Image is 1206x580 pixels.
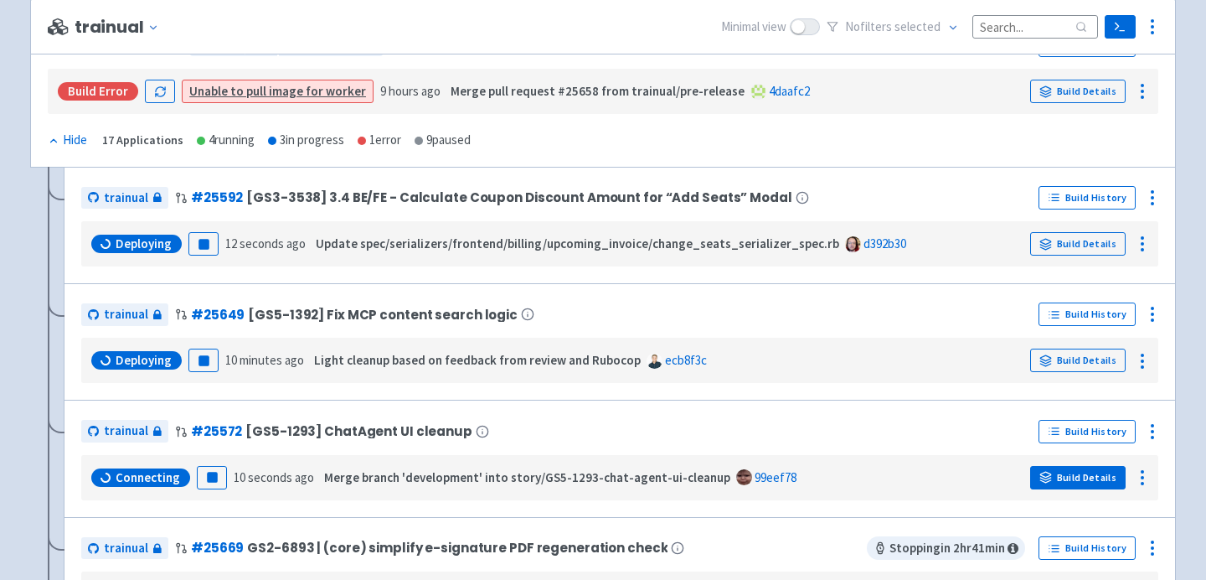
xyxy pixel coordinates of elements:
[225,352,304,368] time: 10 minutes ago
[755,469,796,485] a: 99eef78
[189,83,366,99] a: Unable to pull image for worker
[116,236,172,252] span: Deploying
[1030,349,1126,372] a: Build Details
[380,83,441,99] time: 9 hours ago
[104,189,148,208] span: trainual
[314,352,641,368] strong: Light cleanup based on feedback from review and Rubocop
[81,303,168,326] a: trainual
[48,131,87,150] div: Hide
[845,18,941,37] span: No filter s
[197,131,255,150] div: 4 running
[1030,232,1126,256] a: Build Details
[104,305,148,324] span: trainual
[191,422,242,440] a: #25572
[894,18,941,34] span: selected
[58,82,138,101] div: Build Error
[75,18,166,37] button: trainual
[248,308,518,322] span: [GS5-1392] Fix MCP content search logic
[191,306,245,324] a: #25649
[358,131,401,150] div: 1 error
[769,83,810,99] a: 4daafc2
[225,236,306,251] time: 12 seconds ago
[665,352,707,368] a: ecb8f3c
[246,190,791,205] span: [GS3-3538] 3.4 BE/FE - Calculate Coupon Discount Amount for “Add Seats” Modal
[415,131,471,150] div: 9 paused
[188,349,219,372] button: Pause
[268,131,344,150] div: 3 in progress
[1030,466,1126,489] a: Build Details
[234,469,314,485] time: 10 seconds ago
[102,131,183,150] div: 17 Applications
[324,469,730,485] strong: Merge branch 'development' into story/GS5-1293-chat-agent-ui-cleanup
[721,18,786,37] span: Minimal view
[116,469,180,486] span: Connecting
[1105,15,1136,39] a: Terminal
[1038,420,1136,443] a: Build History
[867,536,1025,560] span: Stopping in 2 hr 41 min
[451,83,745,99] strong: Merge pull request #25658 from trainual/pre-release
[245,424,472,438] span: [GS5-1293] ChatAgent UI cleanup
[48,131,89,150] button: Hide
[188,232,219,256] button: Pause
[1038,303,1136,326] a: Build History
[972,15,1098,38] input: Search...
[197,466,227,489] button: Pause
[191,189,243,206] a: #25592
[863,236,906,251] a: d392b30
[104,422,148,441] span: trainual
[81,537,168,560] a: trainual
[81,187,168,210] a: trainual
[191,539,244,557] a: #25669
[247,541,667,555] span: GS2-6893 | (core) simplify e-signature PDF regeneration check
[81,420,168,443] a: trainual
[104,539,148,558] span: trainual
[316,236,839,251] strong: Update spec/serializers/frontend/billing/upcoming_invoice/change_seats_serializer_spec.rb
[1038,536,1136,560] a: Build History
[116,352,172,369] span: Deploying
[1038,186,1136,210] a: Build History
[1030,80,1126,103] a: Build Details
